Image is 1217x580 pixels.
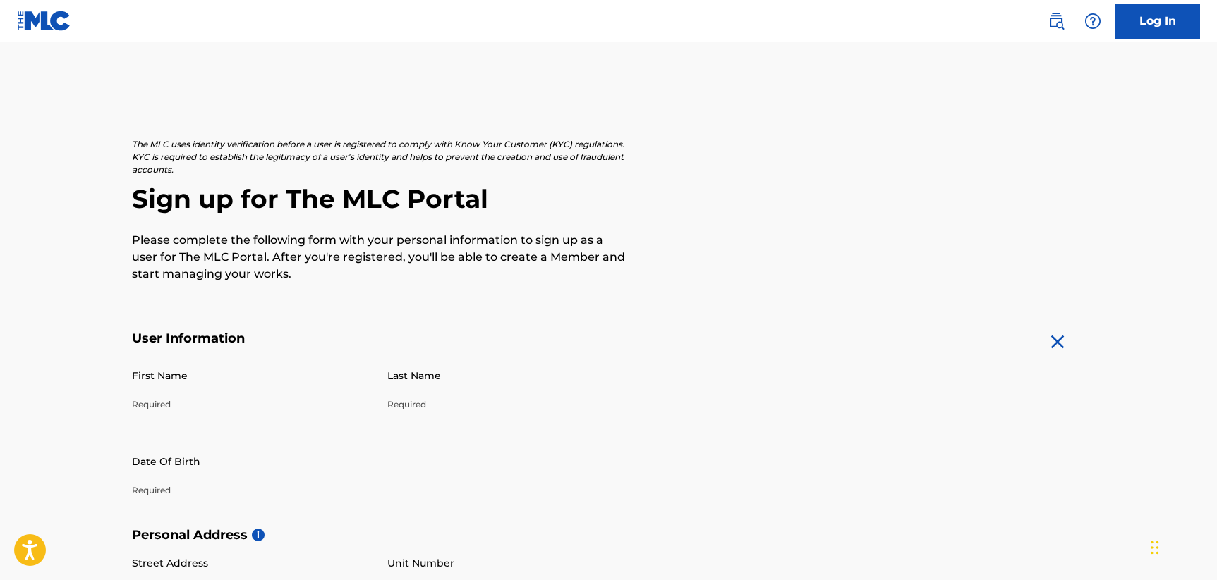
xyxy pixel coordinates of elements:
a: Public Search [1042,7,1070,35]
img: MLC Logo [17,11,71,31]
p: Required [387,398,626,411]
img: search [1048,13,1065,30]
h5: Personal Address [132,527,1086,543]
p: Required [132,398,370,411]
span: i [252,529,265,541]
div: Drag [1151,526,1159,569]
a: Log In [1115,4,1200,39]
div: Help [1079,7,1107,35]
p: Please complete the following form with your personal information to sign up as a user for The ML... [132,232,626,283]
p: The MLC uses identity verification before a user is registered to comply with Know Your Customer ... [132,138,626,176]
h5: User Information [132,331,626,347]
iframe: Chat Widget [1146,512,1217,580]
img: close [1046,331,1069,353]
img: help [1084,13,1101,30]
p: Required [132,484,370,497]
h2: Sign up for The MLC Portal [132,183,1086,215]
